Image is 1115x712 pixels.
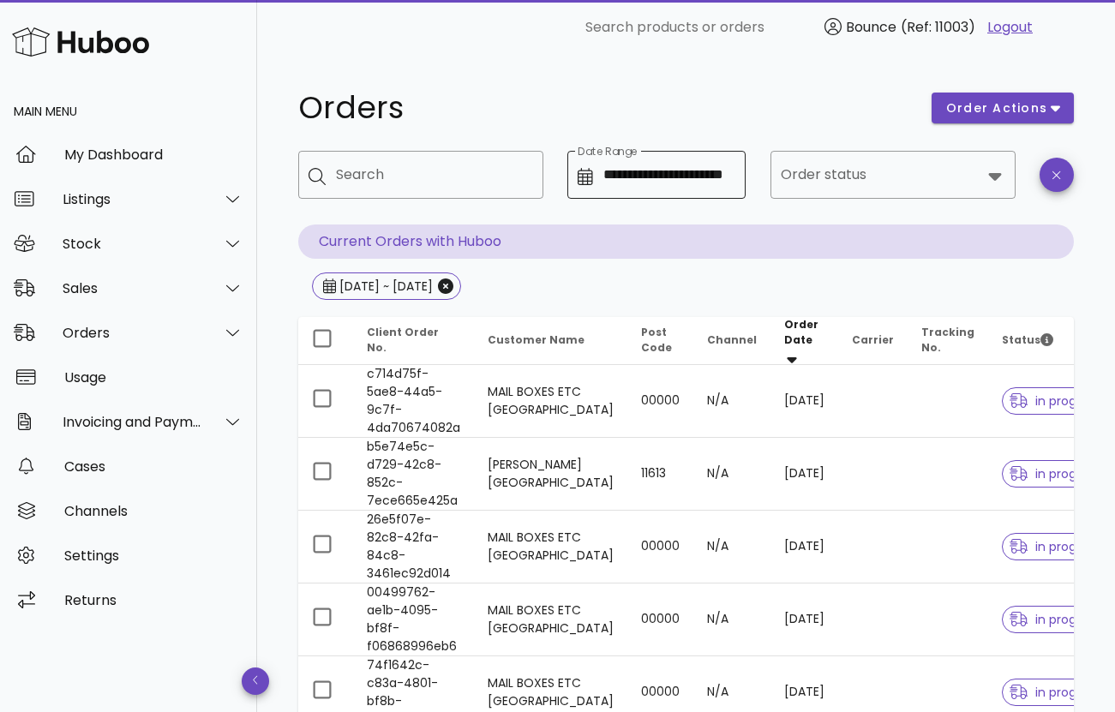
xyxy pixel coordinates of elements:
td: c714d75f-5ae8-44a5-9c7f-4da70674082a [353,365,474,438]
th: Client Order No. [353,317,474,365]
td: 26e5f07e-82c8-42fa-84c8-3461ec92d014 [353,511,474,583]
button: order actions [932,93,1074,123]
span: (Ref: 11003) [901,17,975,37]
td: [PERSON_NAME][GEOGRAPHIC_DATA] [474,438,627,511]
td: MAIL BOXES ETC [GEOGRAPHIC_DATA] [474,365,627,438]
span: in progress [1010,468,1100,480]
span: order actions [945,99,1048,117]
td: [DATE] [770,438,838,511]
td: 00499762-ae1b-4095-bf8f-f06868996eb6 [353,583,474,656]
span: Carrier [852,332,894,347]
div: [DATE] ~ [DATE] [336,278,433,295]
td: MAIL BOXES ETC [GEOGRAPHIC_DATA] [474,511,627,583]
div: Returns [64,592,243,608]
td: [DATE] [770,365,838,438]
span: Tracking No. [921,325,974,355]
div: My Dashboard [64,147,243,163]
h1: Orders [298,93,911,123]
button: Close [438,278,453,294]
span: in progress [1010,686,1100,698]
p: Current Orders with Huboo [298,224,1074,259]
span: in progress [1010,541,1100,553]
span: Bounce [846,17,896,37]
td: N/A [693,511,770,583]
th: Tracking No. [908,317,988,365]
td: N/A [693,365,770,438]
td: 00000 [627,583,693,656]
div: Channels [64,503,243,519]
span: in progress [1010,613,1100,625]
div: Listings [63,191,202,207]
td: MAIL BOXES ETC [GEOGRAPHIC_DATA] [474,583,627,656]
label: Date Range [578,146,638,159]
div: Sales [63,280,202,296]
span: Status [1002,332,1053,347]
th: Customer Name [474,317,627,365]
div: Orders [63,325,202,341]
td: N/A [693,583,770,656]
td: 00000 [627,511,693,583]
td: b5e74e5c-d729-42c8-852c-7ece665e425a [353,438,474,511]
span: Client Order No. [367,325,439,355]
span: Channel [707,332,757,347]
span: Customer Name [488,332,584,347]
span: Order Date [784,317,818,347]
img: Huboo Logo [12,23,149,60]
div: Settings [64,547,243,564]
td: 00000 [627,365,693,438]
span: Post Code [641,325,672,355]
div: Cases [64,458,243,475]
td: [DATE] [770,583,838,656]
td: N/A [693,438,770,511]
th: Post Code [627,317,693,365]
div: Usage [64,369,243,386]
a: Logout [987,17,1033,38]
td: [DATE] [770,511,838,583]
td: 11613 [627,438,693,511]
th: Carrier [838,317,908,365]
div: Order status [770,151,1016,199]
div: Stock [63,236,202,252]
div: Invoicing and Payments [63,414,202,430]
th: Channel [693,317,770,365]
th: Order Date: Sorted descending. Activate to remove sorting. [770,317,838,365]
span: in progress [1010,395,1100,407]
